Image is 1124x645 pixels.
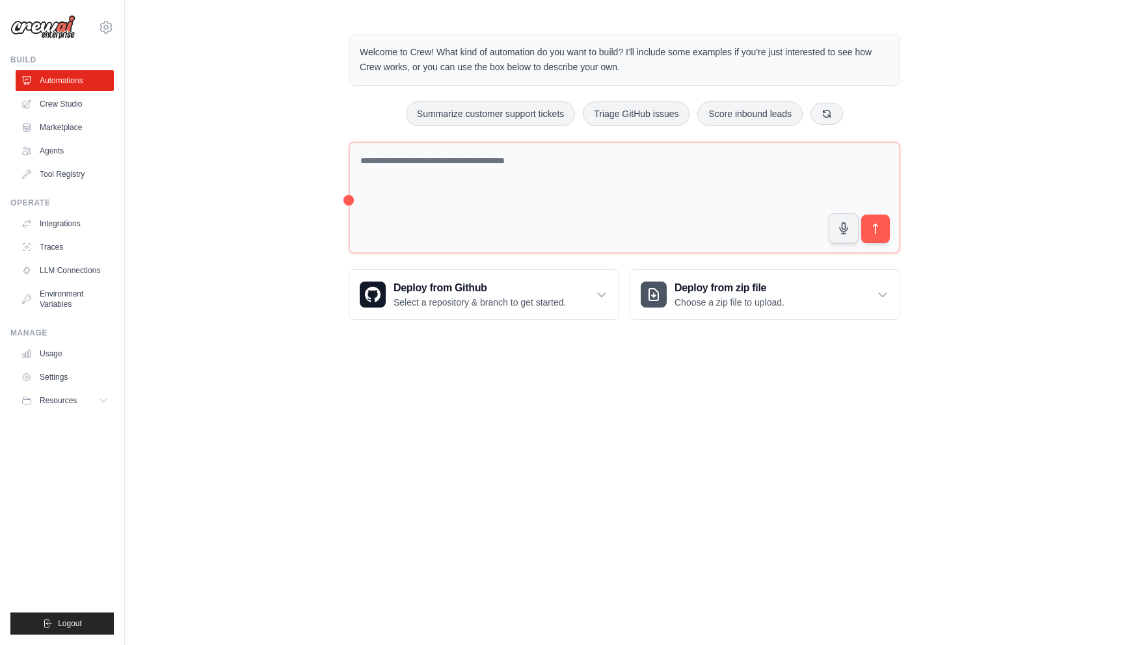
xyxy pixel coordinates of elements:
[16,140,114,161] a: Agents
[16,237,114,257] a: Traces
[58,618,82,629] span: Logout
[16,260,114,281] a: LLM Connections
[360,45,889,75] p: Welcome to Crew! What kind of automation do you want to build? I'll include some examples if you'...
[10,55,114,65] div: Build
[16,390,114,411] button: Resources
[675,296,784,309] p: Choose a zip file to upload.
[16,94,114,114] a: Crew Studio
[394,280,566,296] h3: Deploy from Github
[16,70,114,91] a: Automations
[16,213,114,234] a: Integrations
[16,283,114,315] a: Environment Variables
[10,612,114,635] button: Logout
[16,343,114,364] a: Usage
[16,164,114,185] a: Tool Registry
[406,101,575,126] button: Summarize customer support tickets
[10,15,75,40] img: Logo
[583,101,689,126] button: Triage GitHub issues
[697,101,803,126] button: Score inbound leads
[394,296,566,309] p: Select a repository & branch to get started.
[10,328,114,338] div: Manage
[16,367,114,388] a: Settings
[675,280,784,296] h3: Deploy from zip file
[10,198,114,208] div: Operate
[16,117,114,138] a: Marketplace
[40,395,77,406] span: Resources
